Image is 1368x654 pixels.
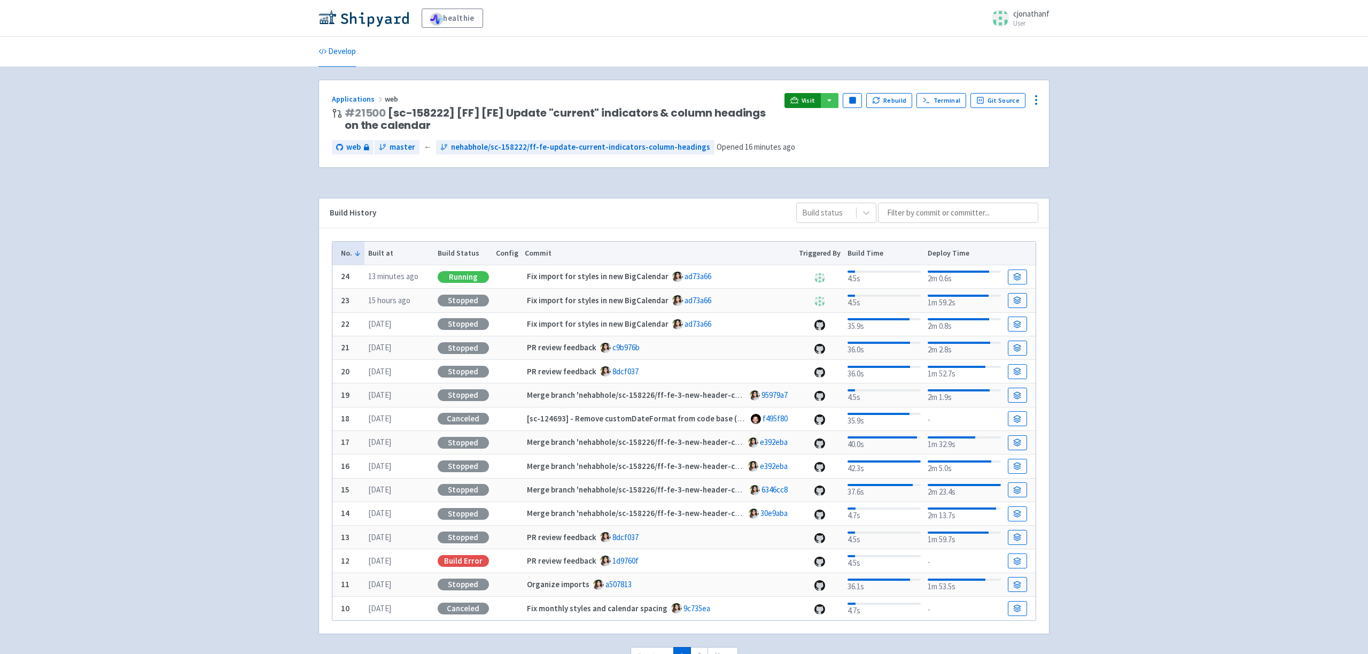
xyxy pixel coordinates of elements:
b: 22 [341,319,349,329]
div: 4.5s [848,293,921,309]
th: Build Time [844,242,924,265]
a: Build Details [1008,388,1027,403]
div: 1m 53.5s [928,576,1001,593]
div: 1m 32.9s [928,434,1001,451]
div: 2m 0.8s [928,316,1001,333]
a: e392eba [760,461,788,471]
a: 9c735ea [683,603,710,613]
div: 2m 5.0s [928,458,1001,475]
div: Build Error [438,555,489,567]
time: [DATE] [368,532,391,542]
div: 1m 59.2s [928,293,1001,309]
span: master [390,141,415,153]
strong: [sc-124693] - Remove customDateFormat from code base (#21421) [527,413,766,424]
time: [DATE] [368,366,391,376]
a: Build Details [1008,317,1027,332]
strong: Merge branch 'nehabhole/sc-158226/ff-fe-3-new-header-content-for-date-range' into nehabhole/sc-15... [527,461,1098,471]
time: [DATE] [368,603,391,613]
div: 4.5s [848,387,921,404]
a: f495f80 [763,413,788,424]
b: 13 [341,532,349,542]
a: ad73a66 [685,295,711,305]
th: Build Status [434,242,492,265]
a: healthie [422,9,483,28]
span: nehabhole/sc-158222/ff-fe-update-current-indicators-column-headings [451,141,710,153]
strong: Fix import for styles in new BigCalendar [527,271,669,281]
b: 11 [341,579,349,589]
strong: Organize imports [527,579,589,589]
b: 18 [341,413,349,424]
a: e392eba [760,437,788,447]
th: Commit [522,242,796,265]
div: Stopped [438,437,489,449]
a: Build Details [1008,364,1027,379]
span: [sc-158222] [FF] [FE] Update "current" indicators & column headings on the calendar [345,107,776,132]
th: Config [492,242,522,265]
img: Shipyard logo [318,10,409,27]
div: 2m 0.6s [928,268,1001,285]
strong: PR review feedback [527,556,596,566]
time: 15 hours ago [368,295,410,305]
b: 12 [341,556,349,566]
time: [DATE] [368,319,391,329]
a: Build Details [1008,270,1027,284]
a: web [332,140,374,155]
a: ad73a66 [685,319,711,329]
a: Build Details [1008,435,1027,450]
strong: PR review feedback [527,532,596,542]
a: 30e9aba [760,508,788,518]
div: - [928,602,1001,616]
a: nehabhole/sc-158222/ff-fe-update-current-indicators-column-headings [436,140,714,155]
span: web [385,94,400,104]
small: User [1013,20,1050,27]
a: ad73a66 [685,271,711,281]
input: Filter by commit or committer... [878,203,1038,223]
th: Deploy Time [924,242,1004,265]
a: Applications [332,94,385,104]
span: ← [424,141,432,153]
div: Stopped [438,484,489,496]
div: Stopped [438,295,489,306]
time: 13 minutes ago [368,271,418,281]
a: c9b976b [612,342,640,352]
a: 8dcf037 [612,366,639,376]
div: Stopped [438,508,489,520]
div: 2m 13.7s [928,505,1001,522]
a: a507813 [605,579,632,589]
div: Stopped [438,460,489,472]
div: 42.3s [848,458,921,475]
div: 36.0s [848,340,921,356]
div: 4.7s [848,601,921,617]
strong: Fix import for styles in new BigCalendar [527,319,669,329]
a: Build Details [1008,293,1027,308]
div: Stopped [438,389,489,401]
th: Triggered By [796,242,844,265]
a: Develop [318,37,356,67]
time: [DATE] [368,390,391,400]
a: #21500 [345,105,386,120]
a: Build Details [1008,601,1027,616]
time: [DATE] [368,556,391,566]
a: Build Details [1008,553,1027,568]
div: 36.0s [848,364,921,380]
div: Canceled [438,603,489,614]
a: Terminal [916,93,966,108]
a: 1d9760f [612,556,639,566]
b: 21 [341,342,349,352]
a: Build Details [1008,506,1027,521]
a: Build Details [1008,482,1027,497]
strong: Merge branch 'nehabhole/sc-158226/ff-fe-3-new-header-content-for-date-range' of [DOMAIN_NAME]:hea... [527,390,1200,400]
div: Stopped [438,318,489,330]
div: 36.1s [848,576,921,593]
button: No. [341,248,361,259]
div: Stopped [438,579,489,590]
b: 19 [341,390,349,400]
time: [DATE] [368,461,391,471]
time: [DATE] [368,342,391,352]
a: Build Details [1008,530,1027,545]
div: Stopped [438,366,489,378]
div: 4.7s [848,505,921,522]
button: Rebuild [866,93,912,108]
time: [DATE] [368,579,391,589]
strong: Fix monthly styles and calendar spacing [527,603,667,613]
